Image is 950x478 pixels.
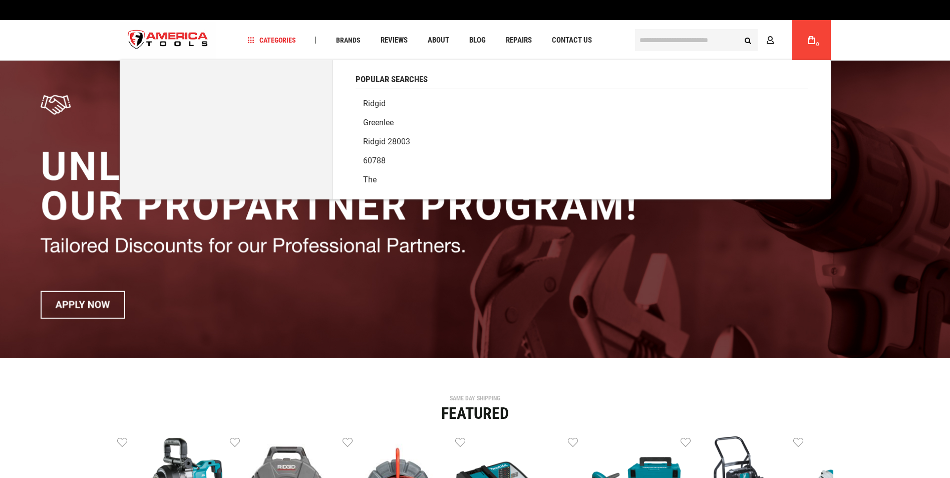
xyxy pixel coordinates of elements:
[469,37,486,44] span: Blog
[428,37,449,44] span: About
[117,405,833,421] div: Featured
[356,94,808,113] a: Ridgid
[547,34,596,47] a: Contact Us
[465,34,490,47] a: Blog
[552,37,592,44] span: Contact Us
[376,34,412,47] a: Reviews
[356,170,808,189] a: The
[356,151,808,170] a: 60788
[381,37,408,44] span: Reviews
[501,34,536,47] a: Repairs
[356,113,808,132] a: Greenlee
[117,395,833,401] div: SAME DAY SHIPPING
[356,75,428,84] span: Popular Searches
[423,34,454,47] a: About
[120,22,217,59] a: store logo
[802,20,821,60] a: 0
[739,31,758,50] button: Search
[336,37,361,44] span: Brands
[243,34,300,47] a: Categories
[120,22,217,59] img: America Tools
[356,132,808,151] a: Ridgid 28003
[332,34,365,47] a: Brands
[506,37,532,44] span: Repairs
[248,37,296,44] span: Categories
[816,42,819,47] span: 0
